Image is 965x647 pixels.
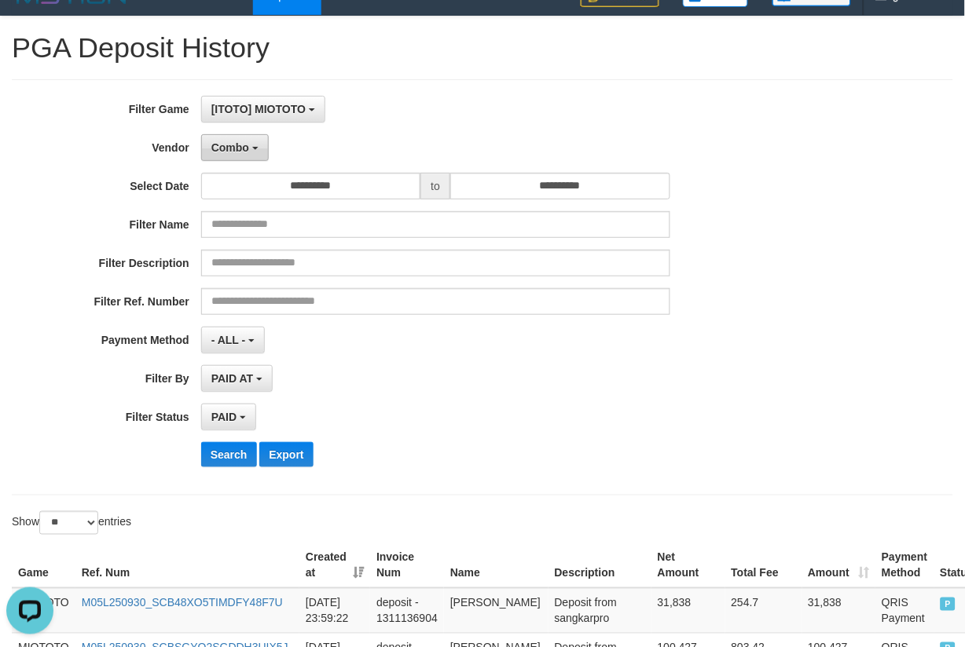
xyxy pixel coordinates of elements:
span: PAID AT [211,372,253,385]
button: Open LiveChat chat widget [6,6,53,53]
button: Search [201,442,257,467]
td: deposit - 1311136904 [370,588,444,634]
th: Invoice Num [370,543,444,588]
th: Created at: activate to sort column ascending [299,543,370,588]
span: to [420,173,450,199]
button: - ALL - [201,327,265,353]
td: 31,838 [802,588,876,634]
th: Game [12,543,75,588]
td: 31,838 [651,588,725,634]
span: [ITOTO] MIOTOTO [211,103,306,115]
button: Export [259,442,313,467]
th: Ref. Num [75,543,299,588]
button: Combo [201,134,269,161]
td: Deposit from sangkarpro [549,588,651,634]
span: PAID [211,411,237,423]
label: Show entries [12,511,131,535]
th: Amount: activate to sort column ascending [802,543,876,588]
th: Name [444,543,549,588]
td: [DATE] 23:59:22 [299,588,370,634]
td: [PERSON_NAME] [444,588,549,634]
th: Total Fee [725,543,802,588]
select: Showentries [39,511,98,535]
th: Net Amount [651,543,725,588]
a: M05L250930_SCB48XO5TIMDFY48F7U [82,597,283,609]
button: PAID AT [201,365,273,392]
button: PAID [201,404,256,430]
span: - ALL - [211,334,246,346]
td: 254.7 [725,588,802,634]
th: Payment Method [875,543,934,588]
td: QRIS Payment [875,588,934,634]
h1: PGA Deposit History [12,32,953,64]
th: Description [549,543,651,588]
button: [ITOTO] MIOTOTO [201,96,325,122]
span: PAID [941,598,956,611]
span: Combo [211,141,249,154]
